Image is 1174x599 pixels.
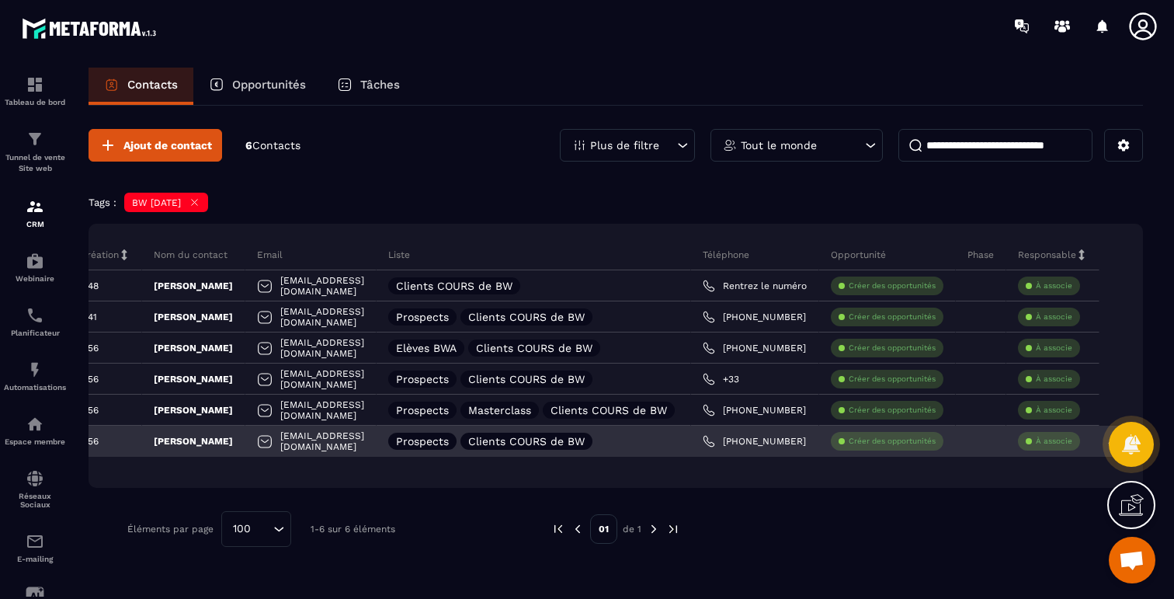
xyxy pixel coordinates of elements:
a: [PHONE_NUMBER] [703,435,806,448]
img: automations [26,415,44,434]
p: 1-6 sur 6 éléments [311,524,395,535]
p: [PERSON_NAME] [154,373,233,385]
p: Tunnel de vente Site web [4,152,66,174]
a: formationformationTunnel de vente Site web [4,118,66,186]
p: Clients COURS de BW [396,280,512,291]
div: Search for option [221,511,291,547]
img: prev [571,522,585,536]
p: Clients COURS de BW [468,436,585,447]
a: automationsautomationsAutomatisations [4,349,66,403]
p: E-mailing [4,555,66,563]
a: +33 [703,373,739,385]
a: social-networksocial-networkRéseaux Sociaux [4,458,66,521]
p: Espace membre [4,437,66,446]
p: Phase [967,249,994,261]
p: [PERSON_NAME] [154,435,233,448]
input: Search for option [256,521,269,538]
p: Téléphone [703,249,749,261]
p: Prospects [396,405,449,416]
a: [PHONE_NUMBER] [703,342,806,354]
span: Ajout de contact [123,138,212,153]
p: 6 [245,138,300,153]
p: Email [257,249,283,261]
img: social-network [26,469,44,488]
p: À associe [1036,436,1072,447]
p: Tags : [89,197,116,208]
p: Contacts [127,78,178,92]
a: automationsautomationsWebinaire [4,240,66,294]
a: Tâches [321,68,415,105]
img: email [26,532,44,551]
p: Opportunités [232,78,306,92]
p: [PERSON_NAME] [154,280,233,292]
a: formationformationTableau de bord [4,64,66,118]
p: À associe [1036,374,1072,385]
a: Contacts [89,68,193,105]
p: [PERSON_NAME] [154,342,233,354]
p: Prospects [396,374,449,385]
p: Clients COURS de BW [551,405,667,416]
p: Prospects [396,312,449,322]
p: Responsable [1018,249,1076,261]
p: [PERSON_NAME] [154,311,233,323]
a: schedulerschedulerPlanificateur [4,294,66,349]
p: Créer des opportunités [849,280,936,291]
a: emailemailE-mailing [4,521,66,575]
p: Plus de filtre [590,140,659,151]
p: Liste [388,249,410,261]
p: Tableau de bord [4,98,66,106]
p: Opportunité [831,249,886,261]
p: Planificateur [4,329,66,337]
a: formationformationCRM [4,186,66,240]
img: formation [26,197,44,216]
p: Elèves BWA [396,343,457,353]
p: À associe [1036,343,1072,353]
p: Masterclass [468,405,531,416]
p: Webinaire [4,274,66,283]
img: automations [26,252,44,270]
p: Tout le monde [741,140,817,151]
p: Créer des opportunités [849,436,936,447]
a: [PHONE_NUMBER] [703,311,806,323]
span: 100 [228,521,256,538]
span: Contacts [252,139,300,151]
p: Réseaux Sociaux [4,492,66,509]
img: logo [22,14,162,43]
p: Créer des opportunités [849,374,936,385]
button: Ajout de contact [89,129,222,162]
p: Automatisations [4,383,66,392]
img: next [666,522,680,536]
img: prev [551,522,565,536]
p: Créer des opportunités [849,312,936,322]
p: Clients COURS de BW [468,312,585,322]
p: Tâches [360,78,400,92]
a: automationsautomationsEspace membre [4,403,66,458]
a: Opportunités [193,68,321,105]
p: Clients COURS de BW [468,374,585,385]
p: Créer des opportunités [849,405,936,416]
p: Clients COURS de BW [476,343,592,353]
p: [PERSON_NAME] [154,404,233,416]
div: Ouvrir le chat [1109,537,1155,583]
p: BW [DATE] [132,197,181,208]
p: Éléments par page [127,524,214,535]
p: de 1 [623,523,641,535]
p: Créer des opportunités [849,343,936,353]
img: formation [26,75,44,94]
a: [PHONE_NUMBER] [703,404,806,416]
img: automations [26,360,44,379]
p: Nom du contact [154,249,228,261]
p: À associe [1036,405,1072,416]
p: CRM [4,220,66,228]
img: next [647,522,661,536]
p: Prospects [396,436,449,447]
p: À associe [1036,312,1072,322]
img: scheduler [26,306,44,325]
img: formation [26,130,44,148]
p: 01 [590,514,617,544]
p: À associe [1036,280,1072,291]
